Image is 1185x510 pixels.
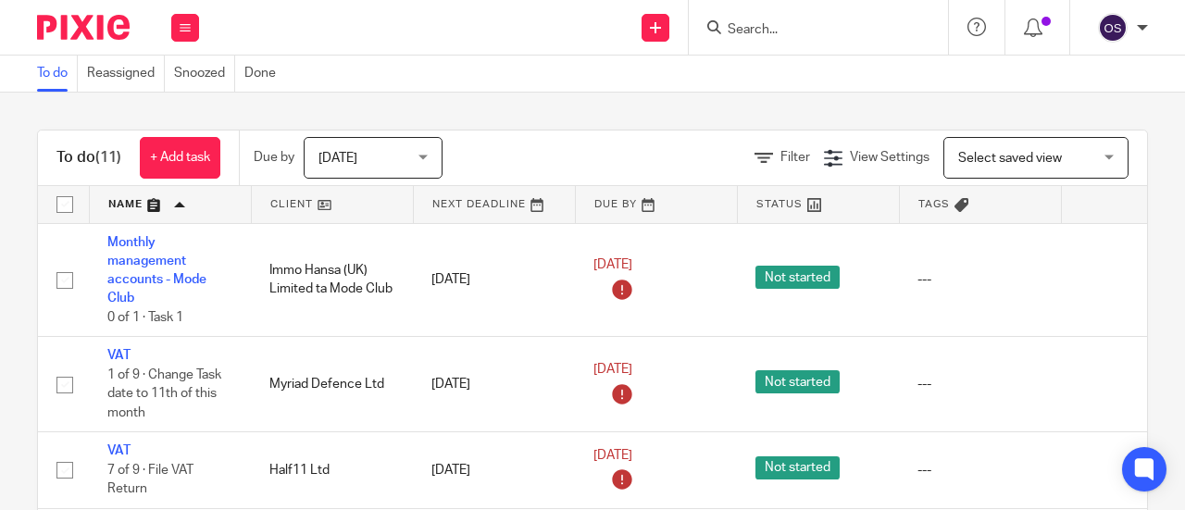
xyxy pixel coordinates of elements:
div: --- [917,461,1042,479]
img: svg%3E [1098,13,1128,43]
span: Not started [755,370,840,393]
span: View Settings [850,151,929,164]
a: Reassigned [87,56,165,92]
span: Filter [780,151,810,164]
span: 1 of 9 · Change Task date to 11th of this month [107,368,221,419]
td: [DATE] [413,337,575,432]
span: Not started [755,266,840,289]
div: --- [917,375,1042,393]
a: + Add task [140,137,220,179]
a: Snoozed [174,56,235,92]
a: VAT [107,349,131,362]
span: [DATE] [593,449,632,462]
td: [DATE] [413,223,575,337]
span: (11) [95,150,121,165]
span: [DATE] [318,152,357,165]
a: To do [37,56,78,92]
td: Half11 Ltd [251,432,413,508]
td: Immo Hansa (UK) Limited ta Mode Club [251,223,413,337]
span: 7 of 9 · File VAT Return [107,464,193,496]
td: [DATE] [413,432,575,508]
span: Tags [918,199,950,209]
span: Select saved view [958,152,1062,165]
input: Search [726,22,892,39]
span: [DATE] [593,258,632,271]
a: Monthly management accounts - Mode Club [107,236,206,305]
div: --- [917,270,1042,289]
img: Pixie [37,15,130,40]
span: [DATE] [593,363,632,376]
h1: To do [56,148,121,168]
a: VAT [107,444,131,457]
p: Due by [254,148,294,167]
span: Not started [755,456,840,479]
a: Done [244,56,285,92]
span: 0 of 1 · Task 1 [107,311,183,324]
td: Myriad Defence Ltd [251,337,413,432]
